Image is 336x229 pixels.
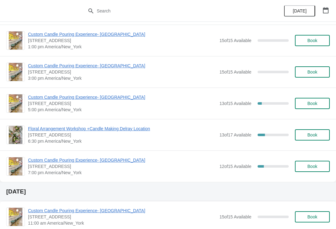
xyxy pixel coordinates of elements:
[9,31,22,50] img: Custom Candle Pouring Experience- Delray Beach | 415 East Atlantic Avenue, Delray Beach, FL, USA ...
[9,126,22,144] img: Floral Arrangement Workshop +Candle Making Delray Location | 415 East Atlantic Avenue, Delray Bea...
[28,31,216,37] span: Custom Candle Pouring Experience- [GEOGRAPHIC_DATA]
[295,161,330,172] button: Book
[219,214,251,219] span: 15 of 15 Available
[28,214,216,220] span: [STREET_ADDRESS]
[28,37,216,44] span: [STREET_ADDRESS]
[9,208,22,226] img: Custom Candle Pouring Experience- Delray Beach | 415 East Atlantic Avenue, Delray Beach, FL, USA ...
[293,8,306,13] span: [DATE]
[28,169,216,176] span: 7:00 pm America/New_York
[28,94,216,100] span: Custom Candle Pouring Experience- [GEOGRAPHIC_DATA]
[28,100,216,107] span: [STREET_ADDRESS]
[28,138,216,144] span: 6:30 pm America/New_York
[28,63,216,69] span: Custom Candle Pouring Experience- [GEOGRAPHIC_DATA]
[28,107,216,113] span: 5:00 pm America/New_York
[295,35,330,46] button: Book
[307,101,317,106] span: Book
[307,132,317,137] span: Book
[307,69,317,74] span: Book
[9,63,22,81] img: Custom Candle Pouring Experience- Delray Beach | 415 East Atlantic Avenue, Delray Beach, FL, USA ...
[219,132,251,137] span: 13 of 17 Available
[28,126,216,132] span: Floral Arrangement Workshop +Candle Making Delray Location
[28,220,216,226] span: 11:00 am America/New_York
[295,211,330,222] button: Book
[295,129,330,141] button: Book
[28,75,216,81] span: 3:00 pm America/New_York
[295,66,330,78] button: Book
[28,69,216,75] span: [STREET_ADDRESS]
[9,94,22,112] img: Custom Candle Pouring Experience- Delray Beach | 415 East Atlantic Avenue, Delray Beach, FL, USA ...
[28,163,216,169] span: [STREET_ADDRESS]
[284,5,315,17] button: [DATE]
[219,38,251,43] span: 15 of 15 Available
[307,164,317,169] span: Book
[307,38,317,43] span: Book
[219,101,251,106] span: 13 of 15 Available
[28,208,216,214] span: Custom Candle Pouring Experience- [GEOGRAPHIC_DATA]
[6,188,330,195] h2: [DATE]
[96,5,252,17] input: Search
[28,132,216,138] span: [STREET_ADDRESS]
[9,157,22,175] img: Custom Candle Pouring Experience- Delray Beach | 415 East Atlantic Avenue, Delray Beach, FL, USA ...
[28,44,216,50] span: 1:00 pm America/New_York
[28,157,216,163] span: Custom Candle Pouring Experience- [GEOGRAPHIC_DATA]
[307,214,317,219] span: Book
[219,164,251,169] span: 12 of 15 Available
[295,98,330,109] button: Book
[219,69,251,74] span: 15 of 15 Available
